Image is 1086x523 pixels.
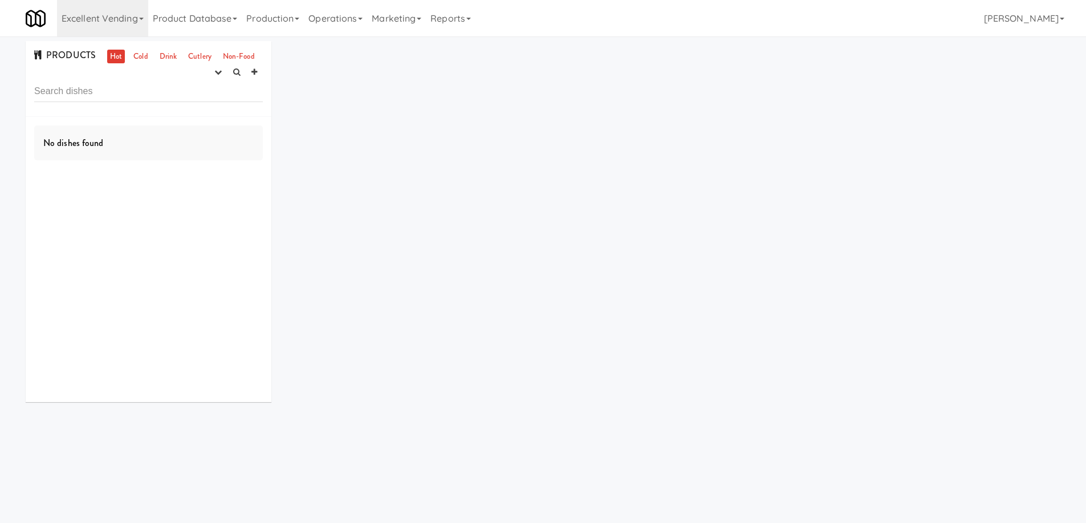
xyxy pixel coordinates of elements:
[107,50,125,64] a: Hot
[26,9,46,29] img: Micromart
[131,50,151,64] a: Cold
[220,50,258,64] a: Non-Food
[34,48,96,62] span: PRODUCTS
[34,81,263,102] input: Search dishes
[34,125,263,161] div: No dishes found
[185,50,214,64] a: Cutlery
[157,50,180,64] a: Drink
